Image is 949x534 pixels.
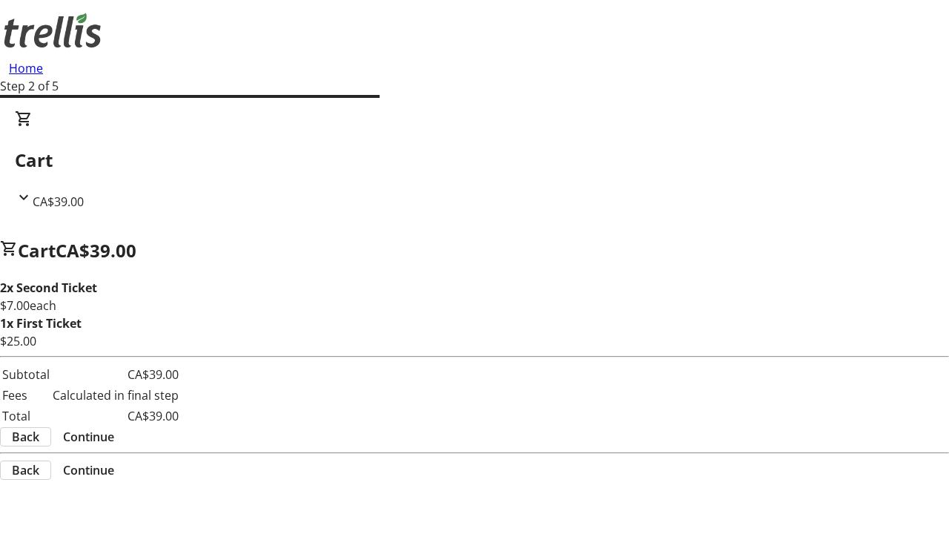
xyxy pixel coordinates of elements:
[1,386,50,405] td: Fees
[1,365,50,384] td: Subtotal
[51,461,126,479] button: Continue
[51,428,126,446] button: Continue
[12,428,39,446] span: Back
[52,365,179,384] td: CA$39.00
[52,406,179,426] td: CA$39.00
[12,461,39,479] span: Back
[56,238,136,263] span: CA$39.00
[1,406,50,426] td: Total
[52,386,179,405] td: Calculated in final step
[63,428,114,446] span: Continue
[33,194,84,210] span: CA$39.00
[15,147,934,174] h2: Cart
[15,110,934,211] div: CartCA$39.00
[18,238,56,263] span: Cart
[63,461,114,479] span: Continue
